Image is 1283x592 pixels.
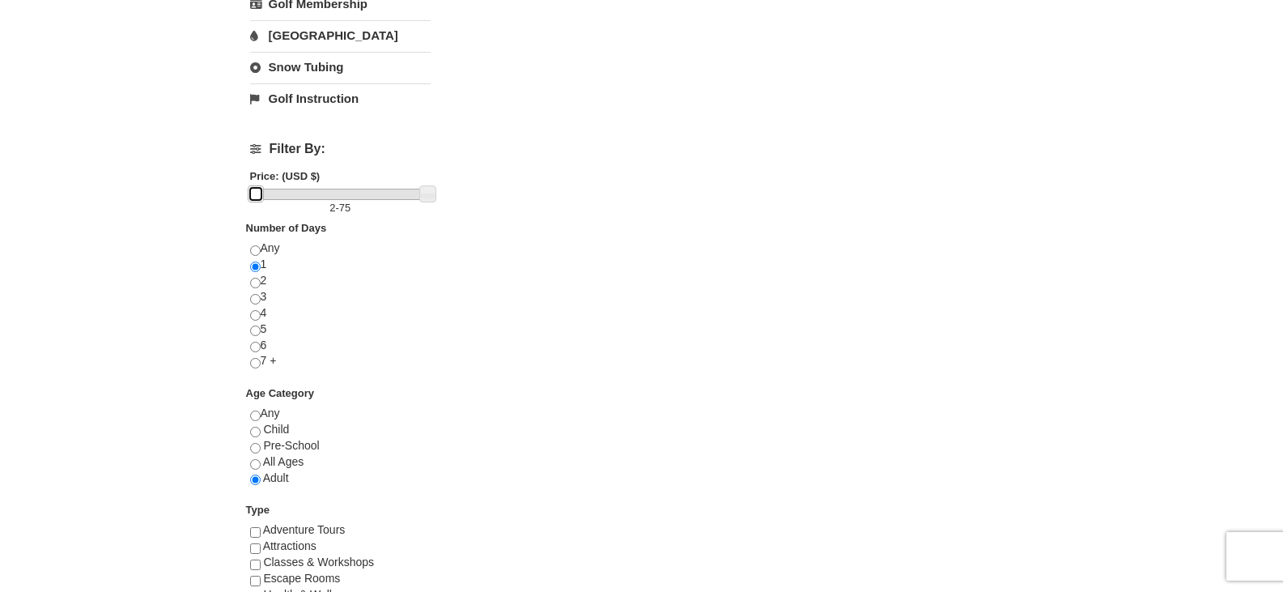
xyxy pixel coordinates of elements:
h4: Filter By: [250,142,431,156]
strong: Type [246,504,270,516]
span: All Ages [263,455,304,468]
span: Adventure Tours [263,523,346,536]
strong: Age Category [246,387,315,399]
a: Golf Instruction [250,83,431,113]
div: Any 1 2 3 4 5 6 7 + [250,241,431,385]
strong: Number of Days [246,222,327,234]
span: Classes & Workshops [263,556,374,569]
a: Snow Tubing [250,52,431,82]
a: [GEOGRAPHIC_DATA] [250,20,431,50]
span: Adult [263,471,289,484]
div: Any [250,406,431,502]
span: 2 [329,202,335,214]
span: Attractions [263,539,317,552]
span: Child [263,423,289,436]
span: 75 [339,202,350,214]
span: Escape Rooms [263,572,340,585]
span: Pre-School [263,439,319,452]
strong: Price: (USD $) [250,170,321,182]
label: - [250,200,431,216]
